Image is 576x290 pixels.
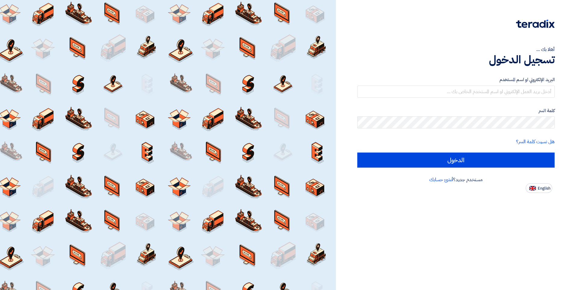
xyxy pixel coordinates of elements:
img: Teradix logo [516,20,555,28]
div: مستخدم جديد؟ [357,176,555,183]
input: أدخل بريد العمل الإلكتروني او اسم المستخدم الخاص بك ... [357,86,555,98]
input: الدخول [357,153,555,168]
a: أنشئ حسابك [429,176,453,183]
a: هل نسيت كلمة السر؟ [516,138,555,145]
div: أهلا بك ... [357,46,555,53]
span: English [538,186,550,191]
button: English [526,183,552,193]
label: البريد الإلكتروني او اسم المستخدم [357,76,555,83]
img: en-US.png [529,186,536,191]
label: كلمة السر [357,107,555,114]
h1: تسجيل الدخول [357,53,555,66]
